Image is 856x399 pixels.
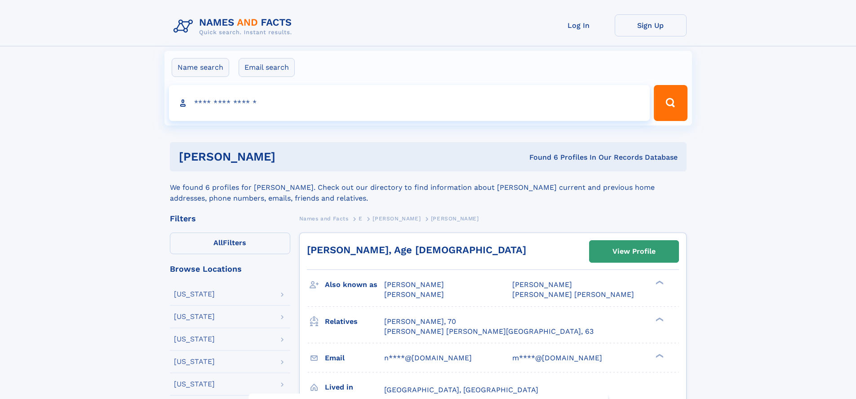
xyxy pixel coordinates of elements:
div: [US_STATE] [174,336,215,343]
div: View Profile [612,241,656,262]
button: Search Button [654,85,687,121]
div: [US_STATE] [174,291,215,298]
span: All [213,238,223,247]
h3: Email [325,350,384,366]
h1: [PERSON_NAME] [179,151,403,162]
span: [PERSON_NAME] [431,215,479,222]
label: Email search [239,58,295,77]
span: [PERSON_NAME] [512,280,572,289]
div: ❯ [653,316,664,322]
div: Browse Locations [170,265,290,273]
div: We found 6 profiles for [PERSON_NAME]. Check out our directory to find information about [PERSON_... [170,171,687,204]
h3: Relatives [325,314,384,329]
span: [PERSON_NAME] [384,290,444,299]
span: E [359,215,363,222]
div: Found 6 Profiles In Our Records Database [402,152,678,162]
a: [PERSON_NAME] [373,213,421,224]
div: [US_STATE] [174,381,215,388]
h3: Lived in [325,380,384,395]
img: Logo Names and Facts [170,14,299,39]
a: Log In [543,14,615,36]
div: [US_STATE] [174,313,215,320]
span: [PERSON_NAME] [384,280,444,289]
a: [PERSON_NAME] [PERSON_NAME][GEOGRAPHIC_DATA], 63 [384,327,594,336]
span: [PERSON_NAME] [PERSON_NAME] [512,290,634,299]
a: Names and Facts [299,213,349,224]
div: ❯ [653,280,664,286]
label: Name search [172,58,229,77]
label: Filters [170,233,290,254]
a: E [359,213,363,224]
div: [US_STATE] [174,358,215,365]
span: [GEOGRAPHIC_DATA], [GEOGRAPHIC_DATA] [384,386,538,394]
div: Filters [170,215,290,223]
a: View Profile [590,241,679,262]
a: Sign Up [615,14,687,36]
a: [PERSON_NAME], Age [DEMOGRAPHIC_DATA] [307,244,526,256]
span: [PERSON_NAME] [373,215,421,222]
input: search input [169,85,650,121]
a: [PERSON_NAME], 70 [384,317,456,327]
h3: Also known as [325,277,384,292]
div: ❯ [653,353,664,359]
